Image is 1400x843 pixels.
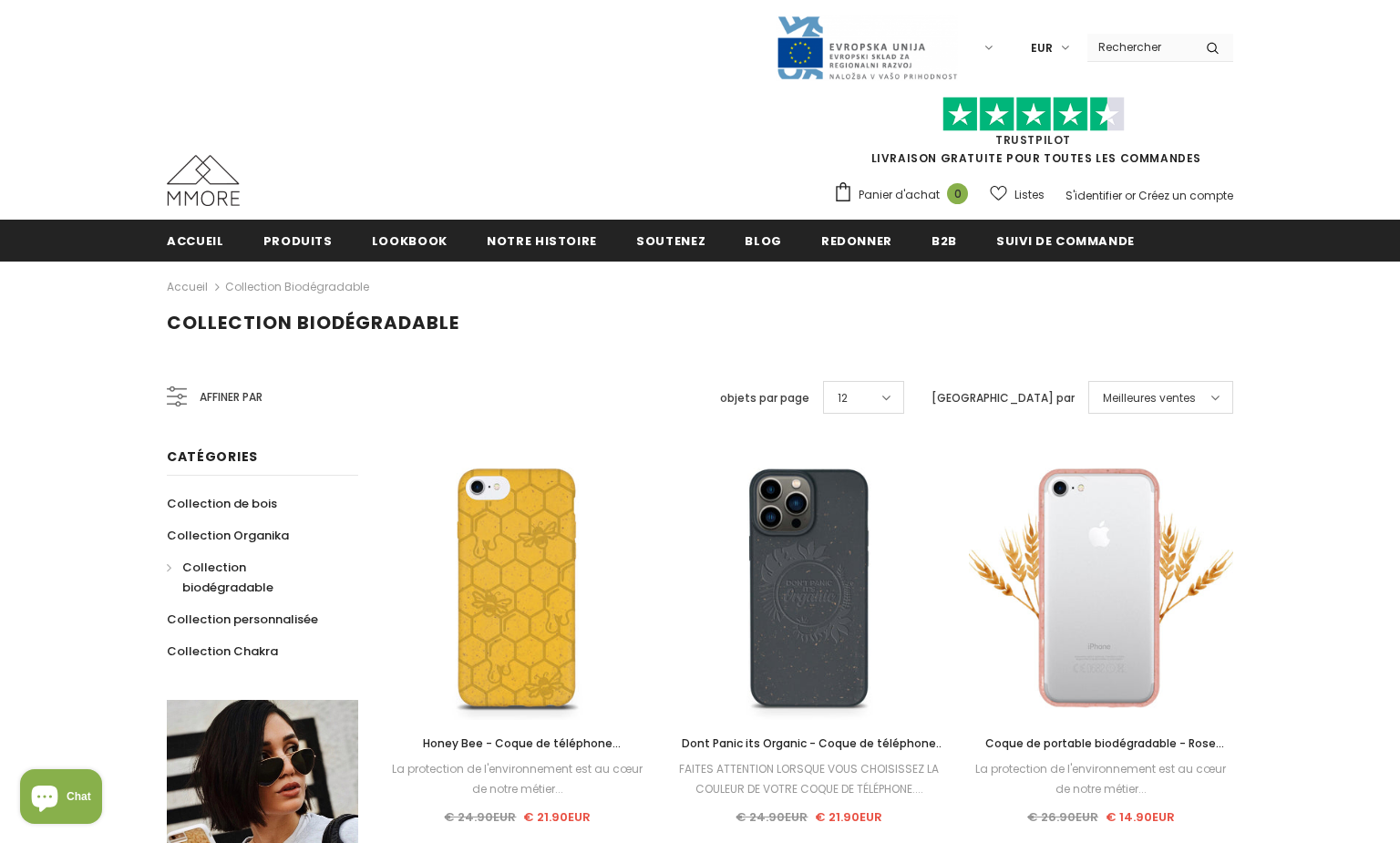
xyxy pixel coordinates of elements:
[677,734,942,754] a: Dont Panic its Organic - Coque de téléphone biodégradable
[167,232,224,250] span: Accueil
[776,15,958,81] img: Javni Razpis
[225,279,369,294] a: Collection biodégradable
[1014,186,1045,204] span: Listes
[167,611,318,628] span: Collection personnalisée
[815,808,882,826] span: € 21.90EUR
[263,220,333,261] a: Produits
[1031,39,1053,57] span: EUR
[386,759,650,799] div: La protection de l'environnement est au cœur de notre métier...
[167,643,278,660] span: Collection Chakra
[1027,808,1098,826] span: € 26.90EUR
[821,220,892,261] a: Redonner
[636,232,705,250] span: soutenez
[859,186,940,204] span: Panier d'achat
[167,551,338,603] a: Collection biodégradable
[167,220,224,261] a: Accueil
[167,495,277,512] span: Collection de bois
[947,183,968,204] span: 0
[523,808,591,826] span: € 21.90EUR
[167,527,289,544] span: Collection Organika
[776,39,958,55] a: Javni Razpis
[682,735,944,771] span: Dont Panic its Organic - Coque de téléphone biodégradable
[932,389,1075,407] label: [GEOGRAPHIC_DATA] par
[386,734,650,754] a: Honey Bee - Coque de téléphone biodégradable - Jaune, Orange et Noir
[969,734,1233,754] a: Coque de portable biodégradable - Rose transparent
[1106,808,1175,826] span: € 14.90EUR
[736,808,808,826] span: € 24.90EUR
[372,232,448,250] span: Lookbook
[167,603,318,635] a: Collection personnalisée
[444,808,516,826] span: € 24.90EUR
[1103,389,1196,407] span: Meilleures ventes
[167,447,258,466] span: Catégories
[720,389,809,407] label: objets par page
[995,132,1071,148] a: TrustPilot
[1125,188,1136,203] span: or
[487,232,597,250] span: Notre histoire
[969,759,1233,799] div: La protection de l'environnement est au cœur de notre métier...
[167,155,240,206] img: Cas MMORE
[932,232,957,250] span: B2B
[1138,188,1233,203] a: Créez un compte
[833,105,1233,166] span: LIVRAISON GRATUITE POUR TOUTES LES COMMANDES
[1087,34,1192,60] input: Search Site
[745,232,782,250] span: Blog
[200,387,262,407] span: Affiner par
[985,735,1224,771] span: Coque de portable biodégradable - Rose transparent
[636,220,705,261] a: soutenez
[263,232,333,250] span: Produits
[487,220,597,261] a: Notre histoire
[932,220,957,261] a: B2B
[745,220,782,261] a: Blog
[167,519,289,551] a: Collection Organika
[167,310,459,335] span: Collection biodégradable
[167,635,278,667] a: Collection Chakra
[821,232,892,250] span: Redonner
[1065,188,1122,203] a: S'identifier
[167,276,208,298] a: Accueil
[677,759,942,799] div: FAITES ATTENTION LORSQUE VOUS CHOISISSEZ LA COULEUR DE VOTRE COQUE DE TÉLÉPHONE....
[15,769,108,828] inbox-online-store-chat: Shopify online store chat
[996,220,1135,261] a: Suivi de commande
[838,389,848,407] span: 12
[833,181,977,209] a: Panier d'achat 0
[372,220,448,261] a: Lookbook
[410,735,625,771] span: Honey Bee - Coque de téléphone biodégradable - Jaune, Orange et Noir
[990,179,1045,211] a: Listes
[942,97,1125,132] img: Faites confiance aux étoiles pilotes
[167,488,277,519] a: Collection de bois
[996,232,1135,250] span: Suivi de commande
[182,559,273,596] span: Collection biodégradable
